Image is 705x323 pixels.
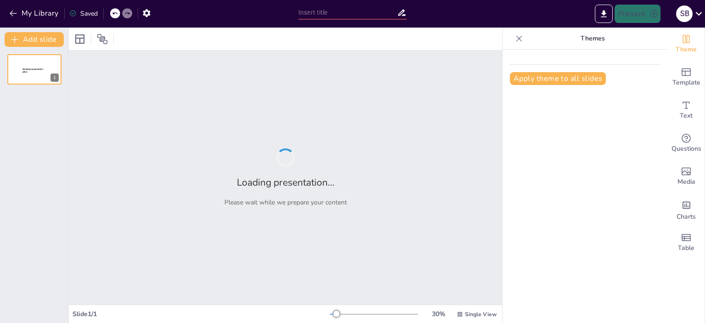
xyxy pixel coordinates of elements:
[298,6,397,19] input: Insert title
[5,32,64,47] button: Add slide
[678,243,694,253] span: Table
[7,54,62,85] div: 1
[22,68,43,73] span: Sendsteps presentation editor
[237,176,335,189] h2: Loading presentation...
[677,177,695,187] span: Media
[668,226,705,259] div: Add a table
[668,160,705,193] div: Add images, graphics, shapes or video
[224,198,347,207] p: Please wait while we prepare your content
[668,193,705,226] div: Add charts and graphs
[427,310,449,318] div: 30 %
[676,45,697,55] span: Theme
[615,5,660,23] button: Present
[671,144,701,154] span: Questions
[7,6,62,21] button: My Library
[69,9,98,18] div: Saved
[73,310,330,318] div: Slide 1 / 1
[668,28,705,61] div: Change the overall theme
[526,28,659,50] p: Themes
[680,111,693,121] span: Text
[668,94,705,127] div: Add text boxes
[73,32,87,46] div: Layout
[668,127,705,160] div: Get real-time input from your audience
[676,5,693,23] button: S B
[97,34,108,45] span: Position
[510,72,606,85] button: Apply theme to all slides
[465,311,497,318] span: Single View
[677,212,696,222] span: Charts
[595,5,613,23] button: Export to PowerPoint
[50,74,59,82] div: 1
[676,6,693,22] div: S B
[668,61,705,94] div: Add ready made slides
[672,78,700,88] span: Template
